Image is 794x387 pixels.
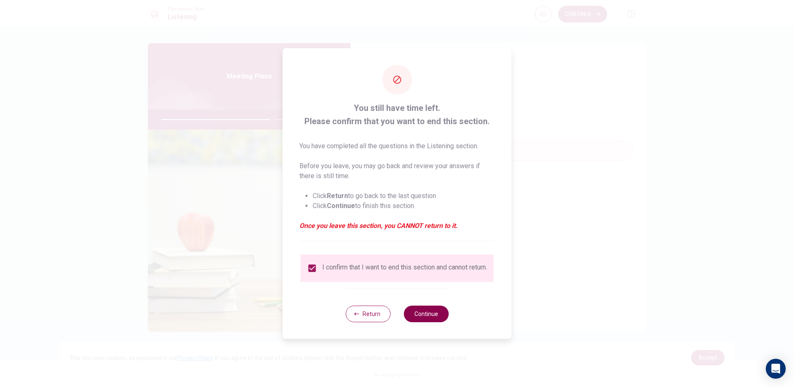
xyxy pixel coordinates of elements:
[327,202,355,210] strong: Continue
[322,263,487,273] div: I confirm that I want to end this section and cannot return.
[404,306,448,322] button: Continue
[299,101,495,128] span: You still have time left. Please confirm that you want to end this section.
[313,201,495,211] li: Click to finish this section.
[313,191,495,201] li: Click to go back to the last question
[766,359,786,379] div: Open Intercom Messenger
[327,192,348,200] strong: Return
[299,161,495,181] p: Before you leave, you may go back and review your answers if there is still time.
[299,221,495,231] em: Once you leave this section, you CANNOT return to it.
[299,141,495,151] p: You have completed all the questions in the Listening section.
[346,306,390,322] button: Return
